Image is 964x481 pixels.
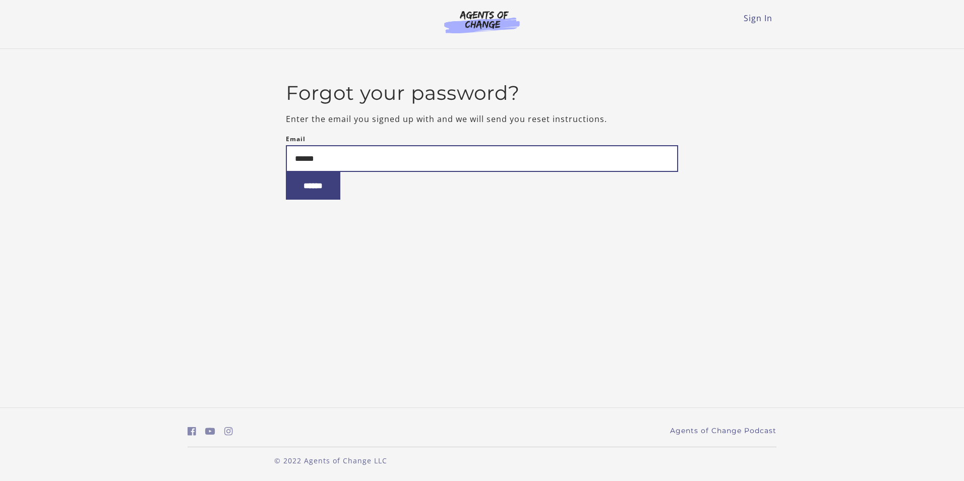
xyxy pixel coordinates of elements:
[224,424,233,439] a: https://www.instagram.com/agentsofchangeprep/ (Open in a new window)
[205,424,215,439] a: https://www.youtube.com/c/AgentsofChangeTestPrepbyMeaganMitchell (Open in a new window)
[286,81,679,105] h2: Forgot your password?
[286,113,679,125] p: Enter the email you signed up with and we will send you reset instructions.
[205,427,215,436] i: https://www.youtube.com/c/AgentsofChangeTestPrepbyMeaganMitchell (Open in a new window)
[434,10,530,33] img: Agents of Change Logo
[188,455,474,466] p: © 2022 Agents of Change LLC
[744,13,772,24] a: Sign In
[188,427,196,436] i: https://www.facebook.com/groups/aswbtestprep (Open in a new window)
[224,427,233,436] i: https://www.instagram.com/agentsofchangeprep/ (Open in a new window)
[188,424,196,439] a: https://www.facebook.com/groups/aswbtestprep (Open in a new window)
[670,426,776,436] a: Agents of Change Podcast
[286,133,306,145] label: Email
